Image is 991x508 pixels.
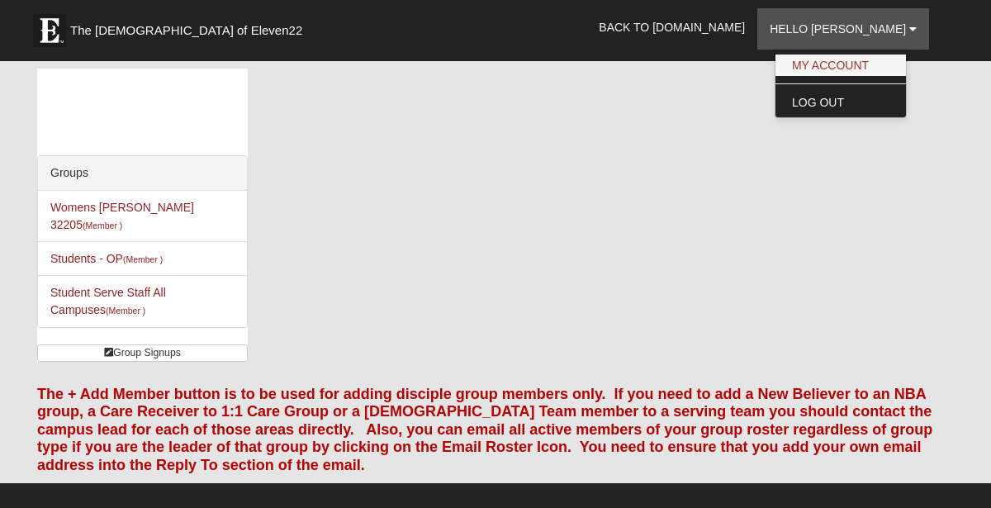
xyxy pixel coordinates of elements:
a: My Account [775,55,906,76]
a: The [DEMOGRAPHIC_DATA] of Eleven22 [25,6,355,47]
a: Log Out [775,92,906,113]
a: Hello [PERSON_NAME] [757,8,929,50]
a: Group Signups [37,344,248,362]
a: Student Serve Staff All Campuses(Member ) [50,286,166,316]
div: Groups [38,156,247,191]
a: Students - OP(Member ) [50,252,163,265]
img: Eleven22 logo [33,14,66,47]
span: The [DEMOGRAPHIC_DATA] of Eleven22 [70,22,302,39]
a: Back to [DOMAIN_NAME] [586,7,757,48]
span: Hello [PERSON_NAME] [770,22,906,36]
small: (Member ) [123,254,163,264]
small: (Member ) [83,221,122,230]
font: The + Add Member button is to be used for adding disciple group members only. If you need to add ... [37,386,932,473]
a: Womens [PERSON_NAME] 32205(Member ) [50,201,194,231]
small: (Member ) [106,306,145,316]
